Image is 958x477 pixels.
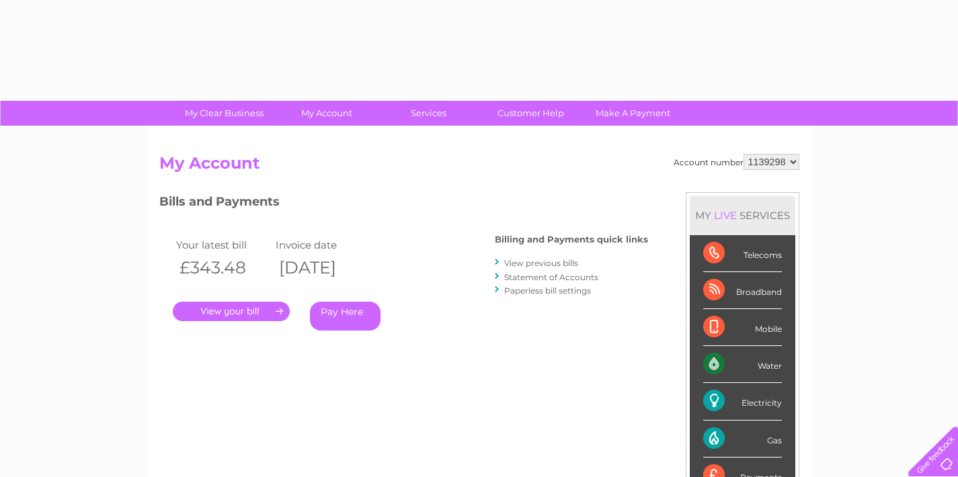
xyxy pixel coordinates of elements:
[272,236,372,254] td: Invoice date
[504,286,591,296] a: Paperless bill settings
[504,272,598,282] a: Statement of Accounts
[475,101,586,126] a: Customer Help
[703,346,782,383] div: Water
[169,101,280,126] a: My Clear Business
[703,309,782,346] div: Mobile
[703,421,782,458] div: Gas
[271,101,382,126] a: My Account
[159,192,648,216] h3: Bills and Payments
[690,196,795,234] div: MY SERVICES
[173,254,273,281] th: £343.48
[504,258,578,268] a: View previous bills
[703,235,782,272] div: Telecoms
[173,302,290,321] a: .
[310,302,381,331] a: Pay Here
[703,383,782,420] div: Electricity
[373,101,484,126] a: Services
[674,154,799,170] div: Account number
[495,234,648,245] h4: Billing and Payments quick links
[711,209,740,222] div: LIVE
[272,254,372,281] th: [DATE]
[577,101,688,126] a: Make A Payment
[159,154,799,179] h2: My Account
[703,272,782,309] div: Broadband
[173,236,273,254] td: Your latest bill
